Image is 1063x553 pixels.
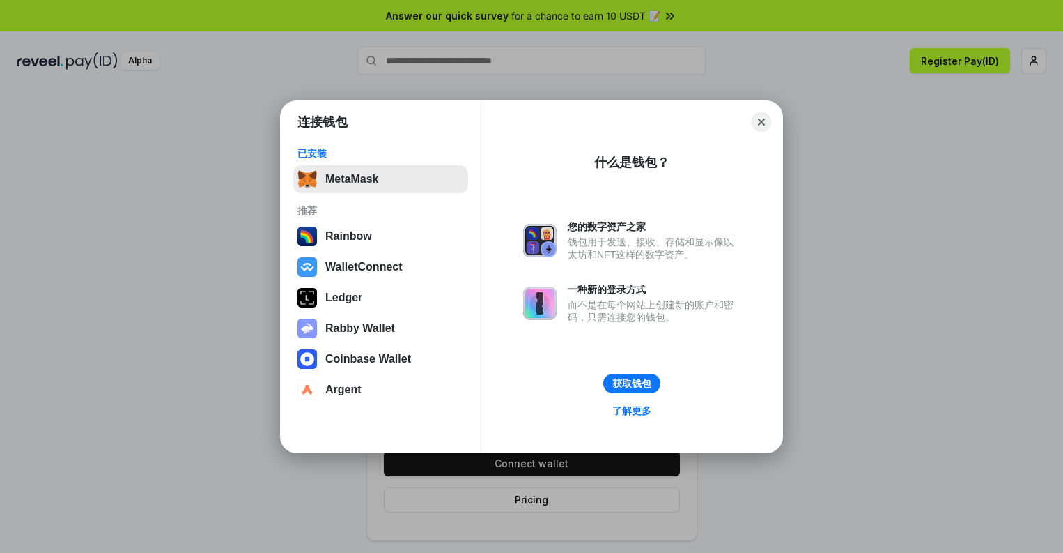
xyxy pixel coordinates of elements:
div: Ledger [325,291,362,304]
button: 获取钱包 [603,374,660,393]
button: Rabby Wallet [293,315,468,342]
button: Ledger [293,284,468,312]
h1: 连接钱包 [297,114,348,130]
img: svg+xml,%3Csvg%20xmlns%3D%22http%3A%2F%2Fwww.w3.org%2F2000%2Fsvg%22%20fill%3D%22none%22%20viewBox... [297,319,317,338]
div: 您的数字资产之家 [568,220,740,233]
div: Rainbow [325,230,372,243]
img: svg+xml,%3Csvg%20xmlns%3D%22http%3A%2F%2Fwww.w3.org%2F2000%2Fsvg%22%20width%3D%2228%22%20height%3... [297,288,317,308]
div: 获取钱包 [612,377,651,390]
button: MetaMask [293,165,468,193]
div: 什么是钱包？ [594,154,669,171]
img: svg+xml,%3Csvg%20width%3D%2228%22%20height%3D%2228%22%20viewBox%3D%220%200%2028%2028%22%20fill%3D... [297,349,317,369]
div: MetaMask [325,173,378,185]
button: Coinbase Wallet [293,345,468,373]
img: svg+xml,%3Csvg%20xmlns%3D%22http%3A%2F%2Fwww.w3.org%2F2000%2Fsvg%22%20fill%3D%22none%22%20viewBox... [523,224,557,257]
div: Rabby Wallet [325,322,395,335]
div: WalletConnect [325,261,403,273]
button: WalletConnect [293,253,468,281]
div: 而不是在每个网站上创建新的账户和密码，只需连接您的钱包。 [568,298,740,324]
button: Close [752,112,771,132]
button: Argent [293,376,468,404]
button: Rainbow [293,222,468,250]
img: svg+xml,%3Csvg%20fill%3D%22none%22%20height%3D%2233%22%20viewBox%3D%220%200%2035%2033%22%20width%... [297,169,317,189]
img: svg+xml,%3Csvg%20width%3D%2228%22%20height%3D%2228%22%20viewBox%3D%220%200%2028%2028%22%20fill%3D... [297,257,317,277]
a: 了解更多 [604,402,660,420]
div: 已安装 [297,147,464,160]
div: Argent [325,384,362,396]
div: 推荐 [297,204,464,217]
div: 了解更多 [612,404,651,417]
img: svg+xml,%3Csvg%20width%3D%2228%22%20height%3D%2228%22%20viewBox%3D%220%200%2028%2028%22%20fill%3D... [297,380,317,400]
img: svg+xml,%3Csvg%20xmlns%3D%22http%3A%2F%2Fwww.w3.org%2F2000%2Fsvg%22%20fill%3D%22none%22%20viewBox... [523,287,557,320]
div: 钱包用于发送、接收、存储和显示像以太坊和NFT这样的数字资产。 [568,236,740,261]
div: Coinbase Wallet [325,353,411,365]
div: 一种新的登录方式 [568,283,740,296]
img: svg+xml,%3Csvg%20width%3D%22120%22%20height%3D%22120%22%20viewBox%3D%220%200%20120%20120%22%20fil... [297,227,317,246]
